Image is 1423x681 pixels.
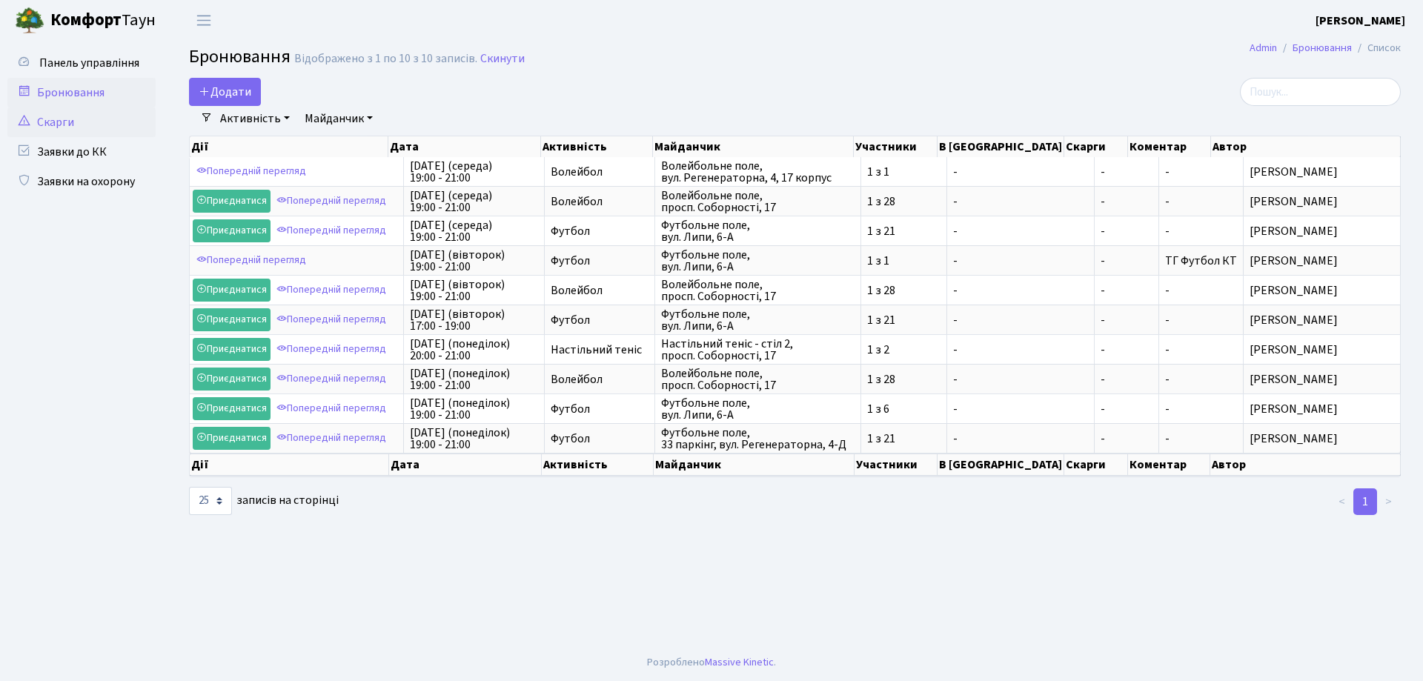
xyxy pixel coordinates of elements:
button: Переключити навігацію [185,8,222,33]
a: Скарги [7,107,156,137]
span: Футбол [551,403,649,415]
span: - [1101,196,1153,207]
th: Активність [541,136,653,157]
img: logo.png [15,6,44,36]
span: [DATE] (вівторок) 19:00 - 21:00 [410,249,537,273]
span: 1 з 21 [867,314,941,326]
span: - [1101,225,1153,237]
a: Admin [1250,40,1277,56]
span: [DATE] (понеділок) 19:00 - 21:00 [410,368,537,391]
a: 1 [1353,488,1377,515]
a: Попередній перегляд [273,427,390,450]
span: [PERSON_NAME] [1250,314,1394,326]
span: - [953,285,1088,296]
span: - [953,196,1088,207]
a: Приєднатися [193,368,271,391]
th: Скарги [1064,454,1127,476]
th: Скарги [1064,136,1128,157]
span: [DATE] (понеділок) 19:00 - 21:00 [410,397,537,421]
span: - [1165,193,1170,210]
span: Волейбольне поле, вул. Регенераторна, 4, 17 корпус [661,160,855,184]
a: Бронювання [1293,40,1352,56]
span: - [953,225,1088,237]
a: Активність [214,106,296,131]
a: Заявки на охорону [7,167,156,196]
label: записів на сторінці [189,487,339,515]
a: Попередній перегляд [273,308,390,331]
a: Попередній перегляд [273,397,390,420]
span: - [953,314,1088,326]
a: Приєднатися [193,219,271,242]
span: [PERSON_NAME] [1250,196,1394,207]
span: Футбольне поле, вул. Липи, 6-А [661,397,855,421]
span: - [953,403,1088,415]
span: - [1165,223,1170,239]
th: В [GEOGRAPHIC_DATA] [938,136,1064,157]
span: - [953,255,1088,267]
span: Волейбол [551,373,649,385]
li: Список [1352,40,1401,56]
span: - [1101,166,1153,178]
span: Волейбол [551,166,649,178]
span: [DATE] (середа) 19:00 - 21:00 [410,160,537,184]
th: Автор [1211,136,1401,157]
th: В [GEOGRAPHIC_DATA] [938,454,1064,476]
a: Massive Kinetic [705,654,774,670]
span: ТГ Футбол КТ [1165,253,1237,269]
span: Волейбольне поле, просп. Соборності, 17 [661,279,855,302]
span: 1 з 28 [867,285,941,296]
span: [PERSON_NAME] [1250,433,1394,445]
th: Дії [190,454,389,476]
a: Майданчик [299,106,379,131]
a: Панель управління [7,48,156,78]
a: Попередній перегляд [273,279,390,302]
span: [PERSON_NAME] [1250,255,1394,267]
span: [DATE] (середа) 19:00 - 21:00 [410,219,537,243]
span: - [953,433,1088,445]
span: 1 з 6 [867,403,941,415]
b: [PERSON_NAME] [1316,13,1405,29]
span: 1 з 2 [867,344,941,356]
span: 1 з 28 [867,196,941,207]
button: Додати [189,78,261,106]
a: Приєднатися [193,190,271,213]
span: [PERSON_NAME] [1250,403,1394,415]
b: Комфорт [50,8,122,32]
span: - [953,166,1088,178]
span: - [1165,312,1170,328]
span: - [1165,431,1170,447]
input: Пошук... [1240,78,1401,106]
span: [PERSON_NAME] [1250,373,1394,385]
span: [PERSON_NAME] [1250,285,1394,296]
span: [DATE] (середа) 19:00 - 21:00 [410,190,537,213]
a: Попередній перегляд [193,249,310,272]
select: записів на сторінці [189,487,232,515]
a: Попередній перегляд [273,219,390,242]
th: Участники [855,454,938,476]
a: Попередній перегляд [273,368,390,391]
a: Бронювання [7,78,156,107]
span: Волейбол [551,196,649,207]
span: Футбол [551,255,649,267]
a: Приєднатися [193,308,271,331]
span: 1 з 1 [867,166,941,178]
span: 1 з 21 [867,433,941,445]
span: - [1165,371,1170,388]
span: - [1101,344,1153,356]
span: Панель управління [39,55,139,71]
th: Дата [388,136,541,157]
div: Розроблено . [647,654,776,671]
th: Коментар [1128,454,1210,476]
a: Заявки до КК [7,137,156,167]
th: Майданчик [653,136,854,157]
span: [PERSON_NAME] [1250,166,1394,178]
a: Попередній перегляд [193,160,310,183]
span: - [953,344,1088,356]
span: [PERSON_NAME] [1250,225,1394,237]
th: Дата [389,454,543,476]
span: 1 з 21 [867,225,941,237]
th: Автор [1210,454,1401,476]
span: - [1101,403,1153,415]
span: 1 з 28 [867,373,941,385]
nav: breadcrumb [1227,33,1423,64]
